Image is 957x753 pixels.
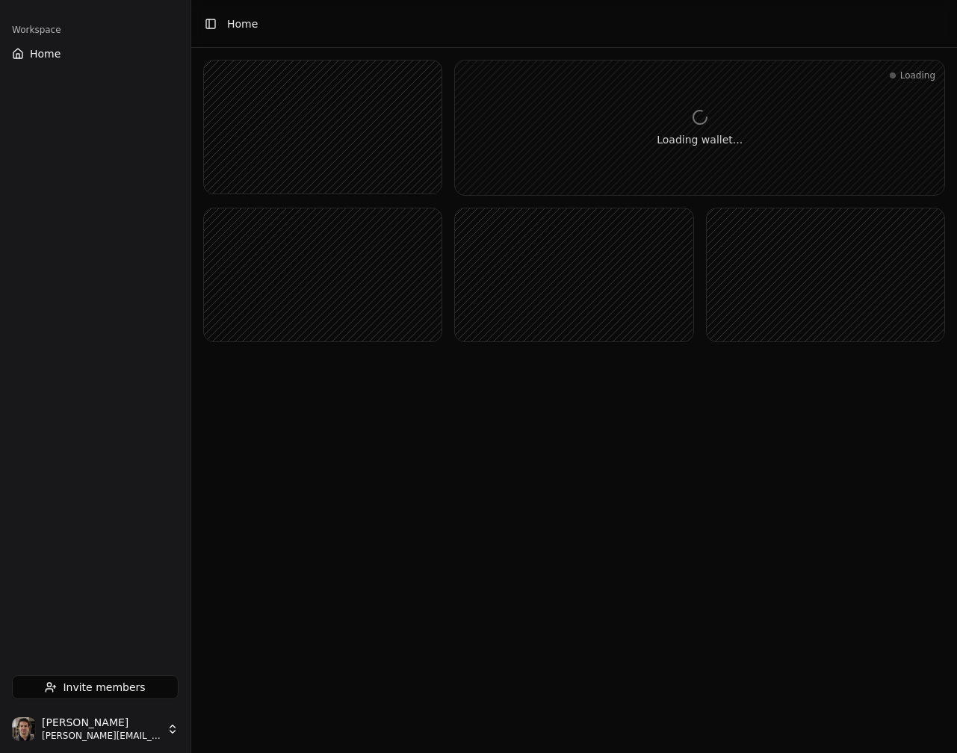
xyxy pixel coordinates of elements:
[42,716,161,730] span: [PERSON_NAME]
[12,675,179,699] button: Invite members
[657,132,743,147] div: Loading wallet...
[227,16,258,31] nav: breadcrumb
[12,717,36,741] img: Jonathan Beurel
[6,42,185,66] button: Home
[63,680,145,695] span: Invite members
[6,711,185,747] button: Jonathan Beurel[PERSON_NAME][PERSON_NAME][EMAIL_ADDRESS][DOMAIN_NAME]
[30,46,61,61] span: Home
[42,730,161,742] span: [PERSON_NAME][EMAIL_ADDRESS][DOMAIN_NAME]
[227,16,258,31] span: Home
[6,18,185,42] div: Workspace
